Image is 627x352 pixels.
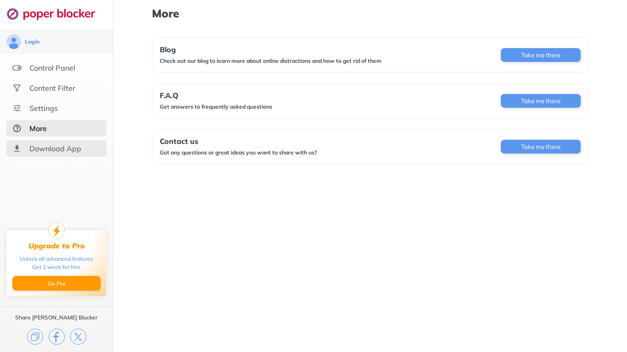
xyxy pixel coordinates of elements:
[12,124,22,133] img: about-selected.svg
[29,63,75,72] div: Control Panel
[501,140,581,154] button: Take me there
[501,48,581,62] button: Take me there
[12,144,22,153] img: download-app.svg
[160,149,317,156] div: Got any questions or great ideas you want to share with us?
[49,329,65,345] img: facebook.svg
[160,103,272,110] div: Get answers to frequently asked questions
[6,34,21,49] img: avatar.svg
[29,83,75,93] div: Content Filter
[12,104,22,113] img: settings.svg
[160,45,381,54] div: Blog
[501,94,581,108] button: Take me there
[12,63,22,72] img: features.svg
[32,263,81,271] div: Get 1 week for free
[12,83,22,93] img: social.svg
[29,104,58,113] div: Settings
[29,144,81,153] div: Download App
[15,314,98,321] div: Share [PERSON_NAME] Blocker
[20,255,93,263] div: Unlock all advanced features
[70,329,86,345] img: x.svg
[152,7,588,19] h1: More
[28,242,85,250] div: Upgrade to Pro
[48,222,65,239] img: upgrade-to-pro.svg
[160,137,317,145] div: Contact us
[160,91,272,99] div: F.A.Q
[6,7,105,20] img: logo-webpage.svg
[12,276,101,291] button: Go Pro
[29,124,47,133] div: More
[27,329,43,345] img: copy.svg
[25,38,39,45] div: Login
[160,57,381,65] div: Check out our blog to learn more about online distractions and how to get rid of them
